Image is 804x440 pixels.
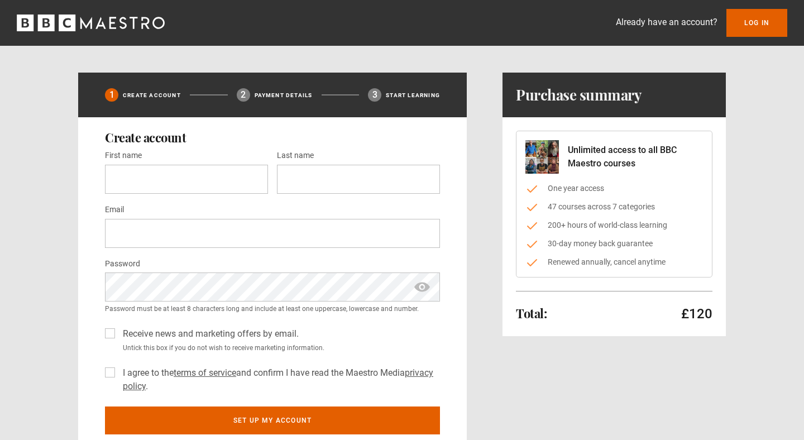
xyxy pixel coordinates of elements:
[525,183,703,194] li: One year access
[105,88,118,102] div: 1
[368,88,381,102] div: 3
[726,9,787,37] a: Log In
[105,149,142,162] label: First name
[105,257,140,271] label: Password
[255,91,313,99] p: Payment details
[105,406,440,434] button: Set up my account
[105,304,440,314] small: Password must be at least 8 characters long and include at least one uppercase, lowercase and num...
[123,91,181,99] p: Create Account
[516,86,642,104] h1: Purchase summary
[681,305,712,323] p: £120
[105,131,440,144] h2: Create account
[118,366,440,393] label: I agree to the and confirm I have read the Maestro Media .
[386,91,440,99] p: Start learning
[118,343,440,353] small: Untick this box if you do not wish to receive marketing information.
[174,367,236,378] a: terms of service
[525,238,703,250] li: 30-day money back guarantee
[568,144,703,170] p: Unlimited access to all BBC Maestro courses
[277,149,314,162] label: Last name
[525,256,703,268] li: Renewed annually, cancel anytime
[105,203,124,217] label: Email
[525,201,703,213] li: 47 courses across 7 categories
[118,327,299,341] label: Receive news and marketing offers by email.
[516,307,547,320] h2: Total:
[237,88,250,102] div: 2
[525,219,703,231] li: 200+ hours of world-class learning
[17,15,165,31] svg: BBC Maestro
[616,16,717,29] p: Already have an account?
[413,272,431,302] span: show password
